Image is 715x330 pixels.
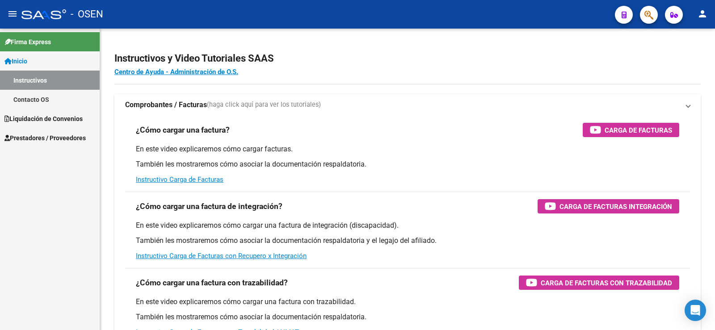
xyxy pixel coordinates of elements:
[125,100,207,110] strong: Comprobantes / Facturas
[71,4,103,24] span: - OSEN
[207,100,321,110] span: (haga click aquí para ver los tutoriales)
[583,123,679,137] button: Carga de Facturas
[136,312,679,322] p: También les mostraremos cómo asociar la documentación respaldatoria.
[136,236,679,246] p: También les mostraremos cómo asociar la documentación respaldatoria y el legajo del afiliado.
[697,8,708,19] mat-icon: person
[114,50,701,67] h2: Instructivos y Video Tutoriales SAAS
[136,124,230,136] h3: ¿Cómo cargar una factura?
[136,276,288,289] h3: ¿Cómo cargar una factura con trazabilidad?
[538,199,679,213] button: Carga de Facturas Integración
[114,68,238,76] a: Centro de Ayuda - Administración de O.S.
[136,221,679,230] p: En este video explicaremos cómo cargar una factura de integración (discapacidad).
[136,175,223,184] a: Instructivo Carga de Facturas
[114,94,701,116] mat-expansion-panel-header: Comprobantes / Facturas(haga click aquí para ver los tutoriales)
[136,144,679,154] p: En este video explicaremos cómo cargar facturas.
[136,297,679,307] p: En este video explicaremos cómo cargar una factura con trazabilidad.
[559,201,672,212] span: Carga de Facturas Integración
[4,133,86,143] span: Prestadores / Proveedores
[685,300,706,321] div: Open Intercom Messenger
[541,277,672,288] span: Carga de Facturas con Trazabilidad
[519,276,679,290] button: Carga de Facturas con Trazabilidad
[4,114,83,124] span: Liquidación de Convenios
[4,56,27,66] span: Inicio
[136,252,307,260] a: Instructivo Carga de Facturas con Recupero x Integración
[605,125,672,136] span: Carga de Facturas
[136,200,282,213] h3: ¿Cómo cargar una factura de integración?
[7,8,18,19] mat-icon: menu
[136,159,679,169] p: También les mostraremos cómo asociar la documentación respaldatoria.
[4,37,51,47] span: Firma Express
